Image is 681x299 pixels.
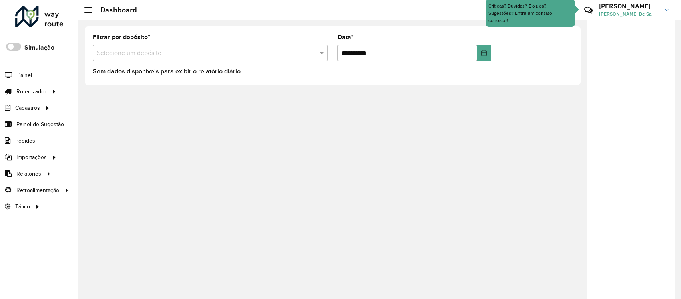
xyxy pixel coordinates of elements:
span: Tático [15,202,30,211]
span: Painel de Sugestão [16,120,64,129]
span: [PERSON_NAME] De Sa [599,10,659,18]
label: Simulação [24,43,54,53]
span: Retroalimentação [16,186,59,194]
span: Painel [17,71,32,79]
h3: [PERSON_NAME] [599,2,659,10]
button: Choose Date [477,45,491,61]
label: Filtrar por depósito [93,32,150,42]
h2: Dashboard [92,6,137,14]
span: Cadastros [15,104,40,112]
label: Sem dados disponíveis para exibir o relatório diário [93,67,241,76]
label: Data [337,32,354,42]
span: Roteirizador [16,87,46,96]
a: Contato Rápido [580,2,597,19]
span: Importações [16,153,47,162]
span: Pedidos [15,137,35,145]
span: Relatórios [16,170,41,178]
